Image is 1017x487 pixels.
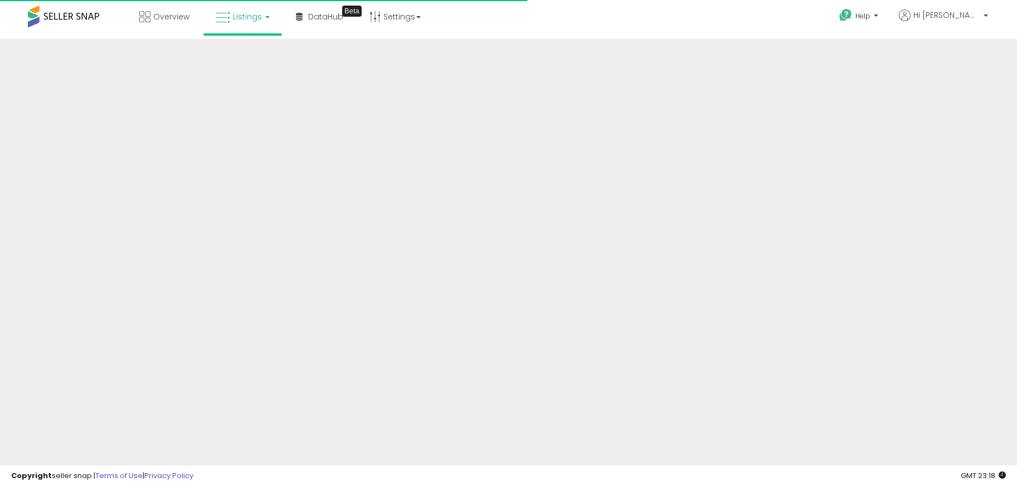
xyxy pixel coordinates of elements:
[153,11,189,22] span: Overview
[144,470,193,481] a: Privacy Policy
[11,471,193,481] div: seller snap | |
[855,11,870,21] span: Help
[11,470,52,481] strong: Copyright
[913,9,980,21] span: Hi [PERSON_NAME]
[308,11,343,22] span: DataHub
[961,470,1006,481] span: 2025-08-12 23:18 GMT
[233,11,262,22] span: Listings
[95,470,143,481] a: Terms of Use
[899,9,988,35] a: Hi [PERSON_NAME]
[839,8,853,22] i: Get Help
[342,6,362,17] div: Tooltip anchor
